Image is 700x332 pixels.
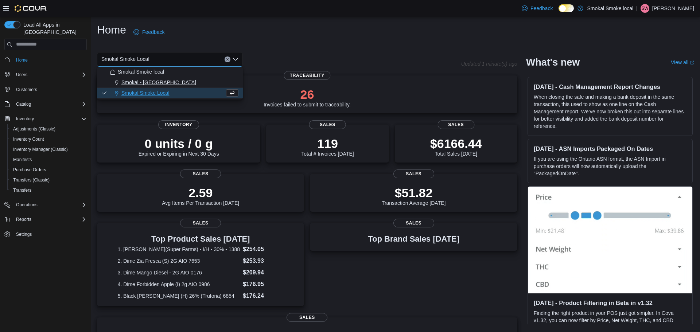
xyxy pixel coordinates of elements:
span: Home [13,55,87,65]
span: Reports [13,215,87,224]
div: Avg Items Per Transaction [DATE] [162,185,239,206]
span: Sales [437,120,474,129]
button: Catalog [13,100,34,109]
span: Customers [13,85,87,94]
button: Manifests [7,155,90,165]
span: Manifests [13,157,32,163]
span: Sales [393,169,434,178]
a: Settings [13,230,35,239]
p: 0 units / 0 g [139,136,219,151]
div: Invoices failed to submit to traceability. [264,87,351,108]
dd: $254.05 [243,245,284,254]
p: 26 [264,87,351,102]
span: Transfers [10,186,87,195]
button: Inventory Manager (Classic) [7,144,90,155]
span: Users [16,72,27,78]
button: Purchase Orders [7,165,90,175]
button: Home [1,55,90,65]
span: Operations [16,202,38,208]
button: Close list of options [233,56,238,62]
span: Inventory [158,120,199,129]
div: Choose from the following options [97,67,243,98]
dt: 3. Dime Mango Diesel - 2G AIO 0176 [118,269,240,276]
span: Purchase Orders [13,167,46,173]
span: Purchase Orders [10,165,87,174]
h3: Top Product Sales [DATE] [118,235,284,243]
p: Updated 1 minute(s) ago [461,61,517,67]
div: Total # Invoices [DATE] [301,136,354,157]
span: SW [641,4,648,13]
span: Smokal Smoke Local [121,89,170,97]
span: Catalog [13,100,87,109]
span: Inventory Manager (Classic) [13,147,68,152]
p: When closing the safe and making a bank deposit in the same transaction, this used to show as one... [534,93,687,130]
h3: [DATE] - Cash Management Report Changes [534,83,687,90]
button: Operations [13,200,40,209]
span: Smokal Smoke Local [101,55,149,63]
p: $51.82 [382,185,446,200]
div: Expired or Expiring in Next 30 Days [139,136,219,157]
p: 2.59 [162,185,239,200]
span: Settings [16,231,32,237]
span: Inventory Count [10,135,87,144]
span: Smokal - [GEOGRAPHIC_DATA] [121,79,196,86]
button: Users [13,70,30,79]
span: Operations [13,200,87,209]
span: Sales [180,169,221,178]
span: Feedback [530,5,553,12]
button: Settings [1,229,90,239]
h3: Top Brand Sales [DATE] [368,235,459,243]
span: Settings [13,230,87,239]
a: Inventory Count [10,135,47,144]
span: Home [16,57,28,63]
span: Smokal Smoke local [118,68,164,75]
span: Inventory [13,114,87,123]
span: Feedback [142,28,164,36]
h3: [DATE] - ASN Imports Packaged On Dates [534,145,687,152]
button: Operations [1,200,90,210]
span: Sales [309,120,346,129]
button: Transfers [7,185,90,195]
div: Scott Watson [641,4,649,13]
span: Sales [393,219,434,227]
button: Users [1,70,90,80]
span: Load All Apps in [GEOGRAPHIC_DATA] [20,21,87,36]
span: Transfers (Classic) [13,177,50,183]
a: Transfers [10,186,34,195]
span: Adjustments (Classic) [13,126,55,132]
h1: Home [97,23,126,37]
span: Traceability [284,71,330,80]
dt: 1. [PERSON_NAME](Super Farms) - I/H - 30% - 1388 [118,246,240,253]
dt: 4. Dime Forbidden Apple (I) 2g AIO 0986 [118,281,240,288]
button: Reports [1,214,90,224]
a: Feedback [519,1,556,16]
input: Dark Mode [559,4,574,12]
span: Customers [16,87,37,93]
span: Users [13,70,87,79]
a: Purchase Orders [10,165,49,174]
button: Inventory [1,114,90,124]
a: Feedback [131,25,167,39]
a: Home [13,56,31,65]
span: Reports [16,216,31,222]
button: Smokal Smoke Local [97,88,243,98]
svg: External link [690,60,694,65]
a: Adjustments (Classic) [10,125,58,133]
img: Cova [15,5,47,12]
a: Transfers (Classic) [10,176,52,184]
button: Adjustments (Classic) [7,124,90,134]
p: Smokal Smoke local [587,4,633,13]
span: Transfers (Classic) [10,176,87,184]
button: Transfers (Classic) [7,175,90,185]
div: Transaction Average [DATE] [382,185,446,206]
button: Catalog [1,99,90,109]
span: Manifests [10,155,87,164]
span: Transfers [13,187,31,193]
span: Inventory Manager (Classic) [10,145,87,154]
button: Customers [1,84,90,95]
button: Inventory [13,114,37,123]
span: Inventory Count [13,136,44,142]
dd: $176.24 [243,292,284,300]
dt: 5. Black [PERSON_NAME] (H) 26% (Truforia) 6854 [118,292,240,300]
